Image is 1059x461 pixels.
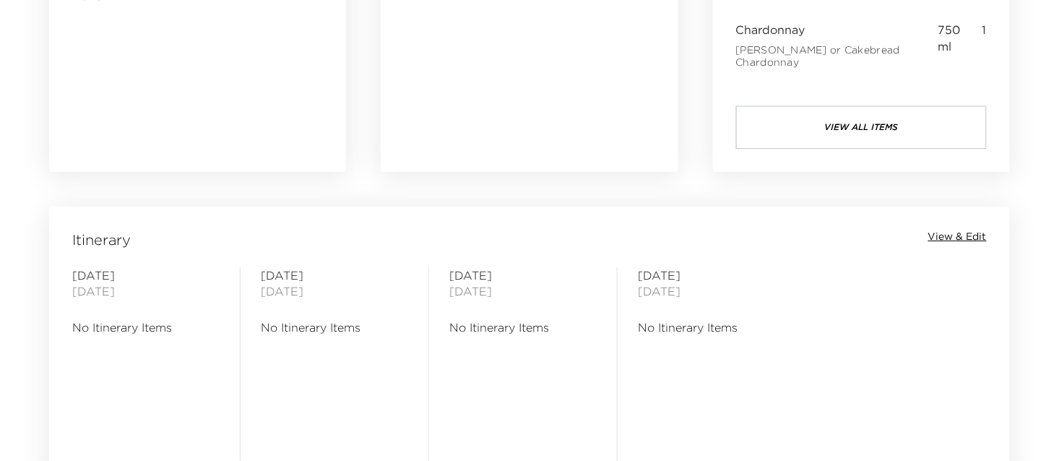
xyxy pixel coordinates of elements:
[72,319,220,335] span: No Itinerary Items
[72,267,220,283] span: [DATE]
[736,105,987,149] button: view all items
[449,267,597,283] span: [DATE]
[72,283,220,299] span: [DATE]
[938,22,971,69] span: 750 ml
[736,22,938,38] span: Chardonnay
[261,283,408,299] span: [DATE]
[449,319,597,335] span: No Itinerary Items
[928,230,987,244] button: View & Edit
[982,22,987,69] span: 1
[449,283,597,299] span: [DATE]
[261,319,408,335] span: No Itinerary Items
[638,283,785,299] span: [DATE]
[736,44,938,69] span: [PERSON_NAME] or Cakebread Chardonnay
[72,230,131,250] span: Itinerary
[261,267,408,283] span: [DATE]
[638,319,785,335] span: No Itinerary Items
[638,267,785,283] span: [DATE]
